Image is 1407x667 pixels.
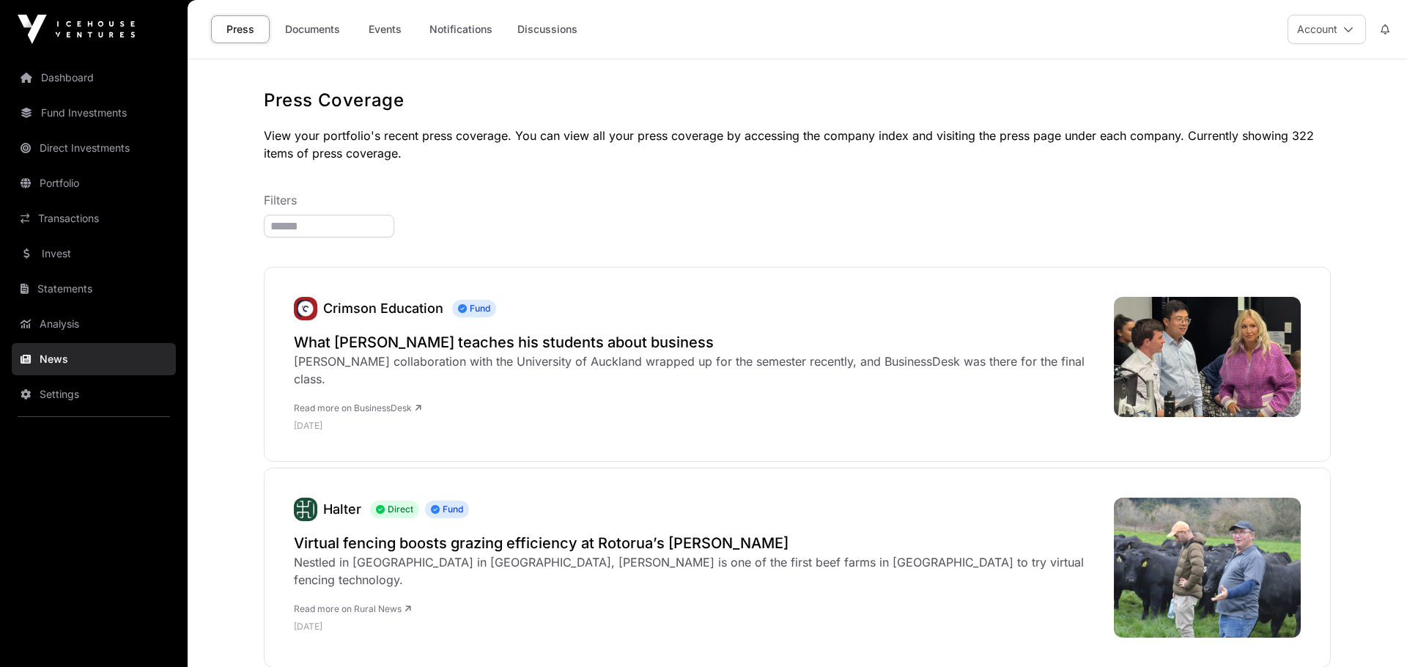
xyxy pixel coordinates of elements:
[294,353,1099,388] div: [PERSON_NAME] collaboration with the University of Auckland wrapped up for the semester recently,...
[264,127,1331,162] p: View your portfolio's recent press coverage. You can view all your press coverage by accessing th...
[1334,597,1407,667] iframe: Chat Widget
[264,191,1331,209] p: Filters
[294,420,1099,432] p: [DATE]
[264,89,1331,112] h1: Press Coverage
[1114,498,1301,638] img: 59f94eba003c481c69c20ccded13f243_XL.jpg
[294,297,317,320] img: unnamed.jpg
[294,603,411,614] a: Read more on Rural News
[508,15,587,43] a: Discussions
[323,301,443,316] a: Crimson Education
[294,332,1099,353] a: What [PERSON_NAME] teaches his students about business
[294,553,1099,589] div: Nestled in [GEOGRAPHIC_DATA] in [GEOGRAPHIC_DATA], [PERSON_NAME] is one of the first beef farms i...
[1288,15,1366,44] button: Account
[12,343,176,375] a: News
[18,15,135,44] img: Icehouse Ventures Logo
[425,501,469,518] span: Fund
[355,15,414,43] a: Events
[294,621,1099,633] p: [DATE]
[12,273,176,305] a: Statements
[12,308,176,340] a: Analysis
[420,15,502,43] a: Notifications
[12,237,176,270] a: Invest
[12,62,176,94] a: Dashboard
[370,501,419,518] span: Direct
[323,501,361,517] a: Halter
[294,498,317,521] a: Halter
[12,167,176,199] a: Portfolio
[294,297,317,320] a: Crimson Education
[276,15,350,43] a: Documents
[294,402,421,413] a: Read more on BusinessDesk
[294,533,1099,553] a: Virtual fencing boosts grazing efficiency at Rotorua’s [PERSON_NAME]
[12,132,176,164] a: Direct Investments
[12,97,176,129] a: Fund Investments
[12,378,176,410] a: Settings
[294,498,317,521] img: Halter-Favicon.svg
[452,300,496,317] span: Fund
[12,202,176,235] a: Transactions
[1114,297,1301,417] img: beaton-mowbray-fz.jpg
[211,15,270,43] a: Press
